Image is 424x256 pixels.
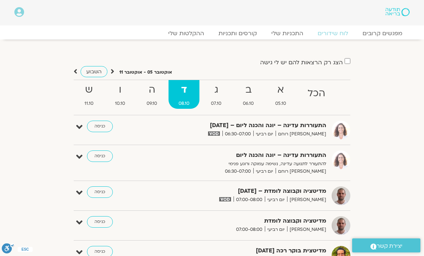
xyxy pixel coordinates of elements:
a: מפגשים קרובים [355,30,410,37]
span: יום רביעי [253,168,276,175]
span: יום רביעי [265,196,287,204]
a: כניסה [87,121,113,132]
strong: מדיטצית בוקר רכה [DATE] [172,246,326,256]
span: 11.10 [74,100,103,107]
strong: ש [74,82,103,98]
span: יום רביעי [253,130,276,138]
span: 07.10 [201,100,231,107]
strong: התעוררות עדינה – יוגה והכנה ליום – [DATE] [172,121,326,130]
label: הצג רק הרצאות להם יש לי גישה [260,59,343,66]
strong: ו [105,82,135,98]
a: ג07.10 [201,80,231,109]
strong: ה [137,82,167,98]
a: ב06.10 [233,80,264,109]
a: הכל [298,80,335,109]
span: 07:00-08:00 [234,196,265,204]
span: 09.10 [137,100,167,107]
strong: מדיטציה וקבוצה לומדת – [DATE] [172,186,326,196]
strong: מדיטציה וקבוצה לומדת [172,216,326,226]
a: לוח שידורים [310,30,355,37]
p: להתעורר לתנועה עדינה, נשימה עמוקה ורוגע פנימי [172,160,326,168]
img: vodicon [208,131,220,136]
a: קורסים ותכניות [211,30,264,37]
a: ו10.10 [105,80,135,109]
a: השבוע [80,66,107,77]
span: 06:30-07:00 [222,130,253,138]
a: כניסה [87,186,113,198]
a: א05.10 [265,80,296,109]
span: 06:30-07:00 [222,168,253,175]
span: השבוע [86,68,102,75]
strong: ד [169,82,199,98]
img: vodicon [219,197,231,201]
a: התכניות שלי [264,30,310,37]
strong: א [265,82,296,98]
p: אוקטובר 05 - אוקטובר 11 [119,69,172,76]
span: 07:00-08:00 [234,226,265,233]
span: 10.10 [105,100,135,107]
span: [PERSON_NAME] [287,196,326,204]
a: ד08.10 [169,80,199,109]
a: ההקלטות שלי [161,30,211,37]
a: כניסה [87,216,113,228]
strong: ב [233,82,264,98]
span: 05.10 [265,100,296,107]
span: יצירת קשר [377,241,402,251]
span: יום רביעי [265,226,287,233]
span: 08.10 [169,100,199,107]
nav: Menu [14,30,410,37]
span: [PERSON_NAME] רוחם [276,168,326,175]
strong: הכל [298,85,335,102]
span: [PERSON_NAME] רוחם [276,130,326,138]
a: ש11.10 [74,80,103,109]
a: ה09.10 [137,80,167,109]
span: [PERSON_NAME] [287,226,326,233]
a: יצירת קשר [352,238,420,252]
a: כניסה [87,150,113,162]
strong: ג [201,82,231,98]
span: 06.10 [233,100,264,107]
strong: התעוררות עדינה – יוגה והכנה ליום [172,150,326,160]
